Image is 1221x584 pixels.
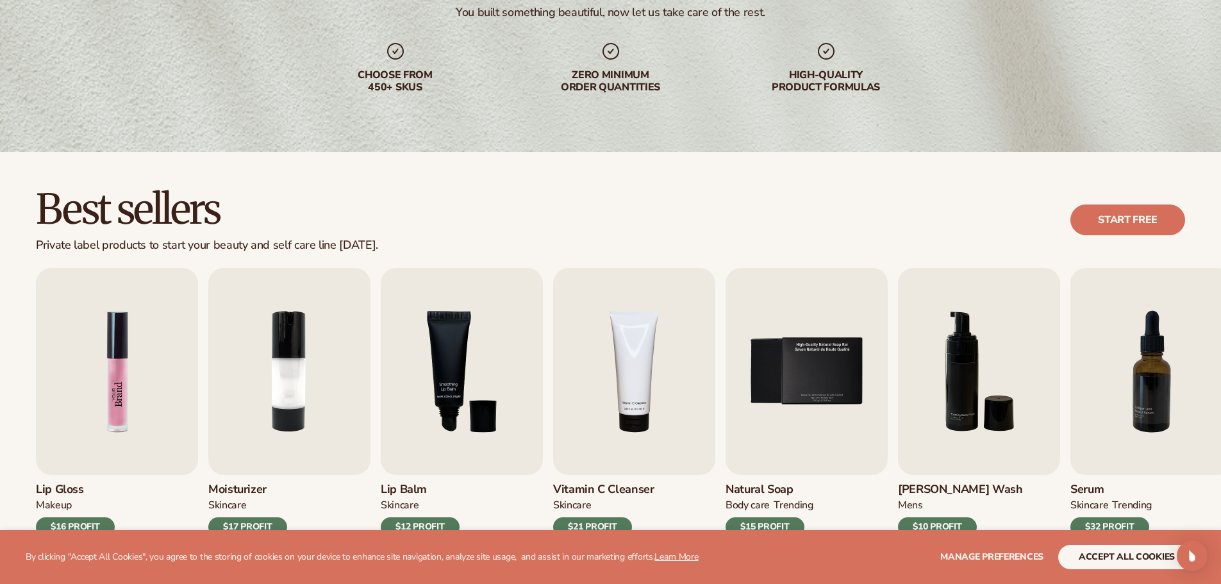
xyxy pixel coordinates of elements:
button: Manage preferences [940,545,1043,569]
h3: Natural Soap [726,483,813,497]
div: TRENDING [1112,499,1151,512]
div: $15 PROFIT [726,517,804,537]
a: Learn More [654,551,698,563]
div: SKINCARE [208,499,246,512]
div: mens [898,499,923,512]
div: $17 PROFIT [208,517,287,537]
div: BODY Care [726,499,770,512]
a: Start free [1070,204,1185,235]
div: You built something beautiful, now let us take care of the rest. [456,5,765,20]
div: High-quality product formulas [744,69,908,94]
div: Skincare [553,499,591,512]
a: 2 / 9 [208,268,370,537]
div: TRENDING [774,499,813,512]
h2: Best sellers [36,188,378,231]
h3: Lip Balm [381,483,460,497]
div: $10 PROFIT [898,517,977,537]
div: $12 PROFIT [381,517,460,537]
div: Choose from 450+ Skus [313,69,478,94]
div: $16 PROFIT [36,517,115,537]
a: 4 / 9 [553,268,715,537]
img: Shopify Image 5 [36,268,198,475]
h3: Vitamin C Cleanser [553,483,654,497]
h3: Moisturizer [208,483,287,497]
div: SKINCARE [381,499,419,512]
button: accept all cookies [1058,545,1195,569]
div: Open Intercom Messenger [1177,540,1208,571]
a: 3 / 9 [381,268,543,537]
p: By clicking "Accept All Cookies", you agree to the storing of cookies on your device to enhance s... [26,552,699,563]
div: $21 PROFIT [553,517,632,537]
h3: Lip Gloss [36,483,115,497]
div: $32 PROFIT [1070,517,1149,537]
span: Manage preferences [940,551,1043,563]
div: SKINCARE [1070,499,1108,512]
a: 6 / 9 [898,268,1060,537]
div: Zero minimum order quantities [529,69,693,94]
div: MAKEUP [36,499,72,512]
h3: Serum [1070,483,1152,497]
a: 5 / 9 [726,268,888,537]
div: Private label products to start your beauty and self care line [DATE]. [36,238,378,253]
h3: [PERSON_NAME] Wash [898,483,1023,497]
a: 1 / 9 [36,268,198,537]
